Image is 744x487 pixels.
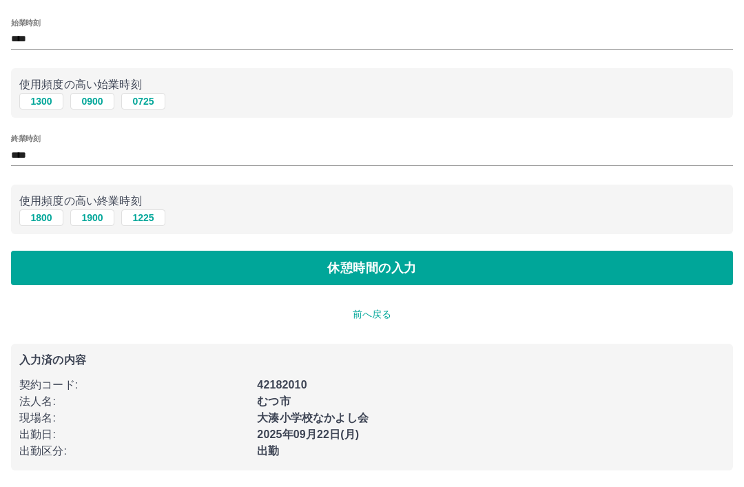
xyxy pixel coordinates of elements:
[121,93,165,110] button: 0725
[11,134,40,144] label: 終業時刻
[19,76,725,93] p: 使用頻度の高い始業時刻
[19,377,249,393] p: 契約コード :
[19,93,63,110] button: 1300
[257,445,279,457] b: 出勤
[70,209,114,226] button: 1900
[19,193,725,209] p: 使用頻度の高い終業時刻
[257,412,369,424] b: 大湊小学校なかよし会
[257,428,359,440] b: 2025年09月22日(月)
[19,410,249,426] p: 現場名 :
[11,17,40,28] label: 始業時刻
[11,251,733,285] button: 休憩時間の入力
[19,443,249,459] p: 出勤区分 :
[70,93,114,110] button: 0900
[121,209,165,226] button: 1225
[19,209,63,226] button: 1800
[19,426,249,443] p: 出勤日 :
[19,393,249,410] p: 法人名 :
[257,395,290,407] b: むつ市
[11,307,733,322] p: 前へ戻る
[19,355,725,366] p: 入力済の内容
[257,379,307,391] b: 42182010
